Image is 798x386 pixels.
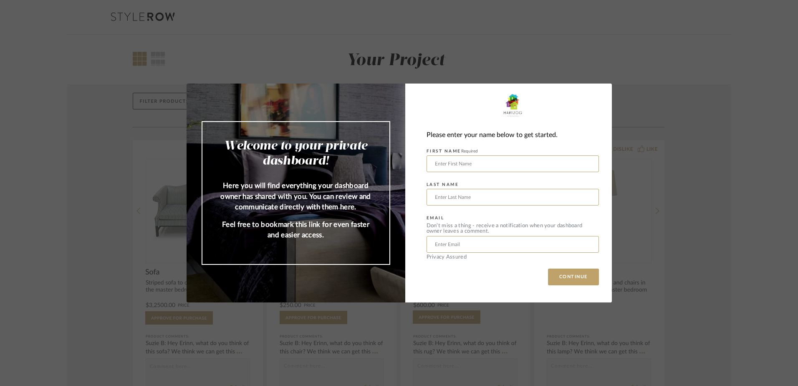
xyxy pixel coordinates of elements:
label: LAST NAME [427,182,459,187]
label: EMAIL [427,216,444,221]
label: FIRST NAME [427,149,478,154]
div: Privacy Assured [427,254,599,260]
input: Enter Last Name [427,189,599,206]
div: Don’t miss a thing - receive a notification when your dashboard owner leaves a comment. [427,223,599,234]
span: Required [461,149,478,153]
button: CONTINUE [548,269,599,285]
div: Please enter your name below to get started. [427,130,599,141]
h2: Welcome to your private dashboard! [219,139,373,169]
p: Here you will find everything your dashboard owner has shared with you. You can review and commun... [219,180,373,213]
input: Enter First Name [427,155,599,172]
p: Feel free to bookmark this link for even faster and easier access. [219,219,373,241]
input: Enter Email [427,236,599,253]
